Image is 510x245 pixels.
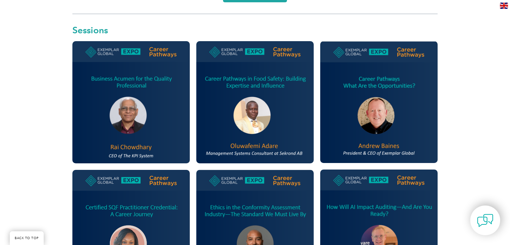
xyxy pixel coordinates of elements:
img: contact-chat.png [477,212,493,229]
img: Oluwafemi [196,41,314,163]
img: en [500,3,508,9]
a: BACK TO TOP [10,231,44,245]
img: andrew [320,41,438,163]
img: Rai [72,41,190,163]
h2: Sessions [72,25,438,35]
